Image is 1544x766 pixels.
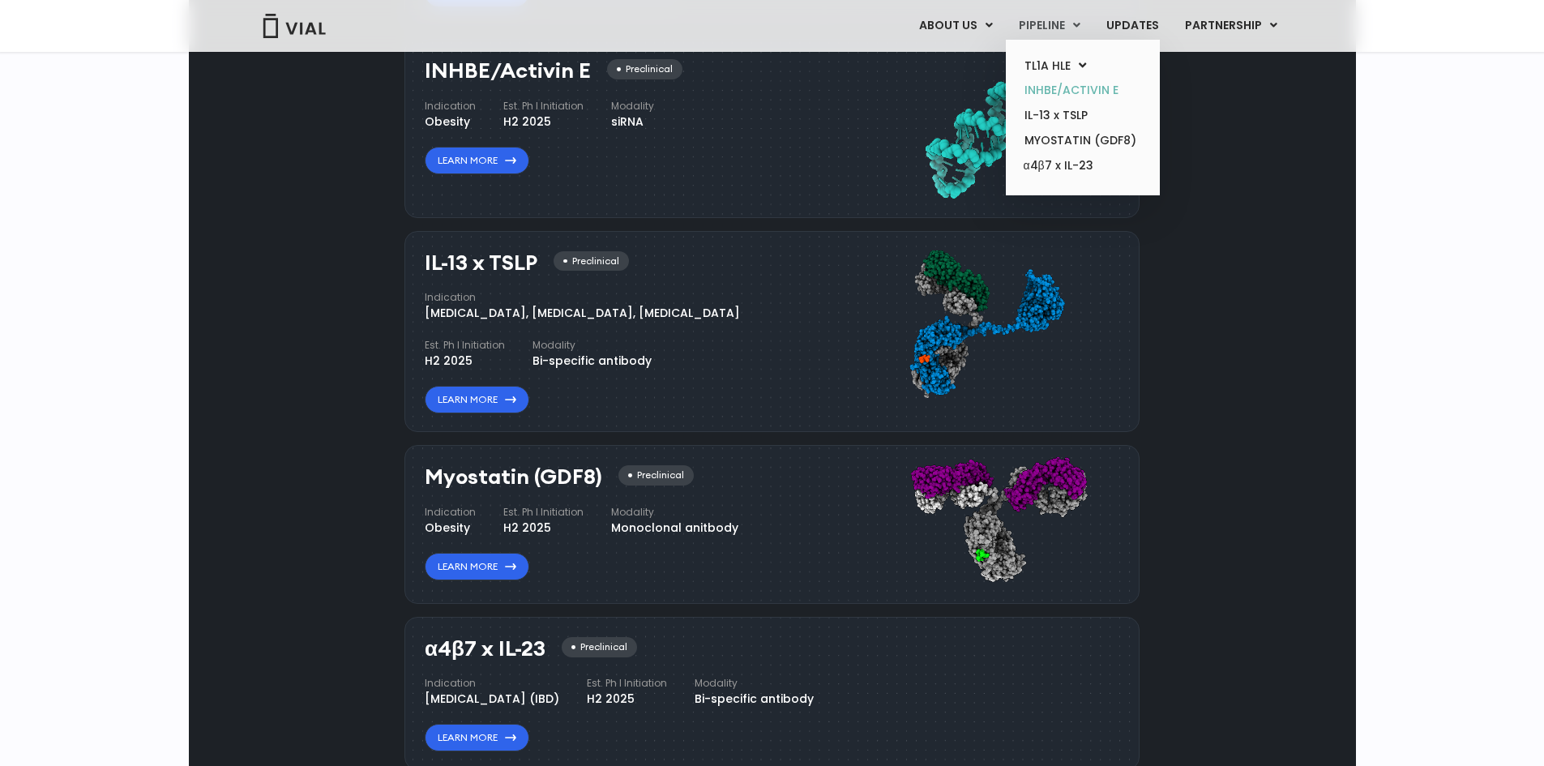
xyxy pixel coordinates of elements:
h4: Indication [425,505,476,520]
h3: Myostatin (GDF8) [425,465,602,489]
div: [MEDICAL_DATA] (IBD) [425,691,559,708]
h4: Est. Ph I Initiation [503,99,584,113]
a: Learn More [425,724,529,751]
a: PARTNERSHIPMenu Toggle [1172,12,1290,40]
div: Preclinical [562,637,637,657]
h4: Modality [532,338,652,353]
a: ABOUT USMenu Toggle [906,12,1005,40]
h4: Est. Ph I Initiation [425,338,505,353]
div: Preclinical [618,465,694,486]
div: H2 2025 [503,113,584,131]
h4: Modality [611,505,738,520]
a: IL-13 x TSLP [1012,103,1153,128]
h4: Modality [611,99,654,113]
div: Bi-specific antibody [532,353,652,370]
div: [MEDICAL_DATA], [MEDICAL_DATA], [MEDICAL_DATA] [425,305,740,322]
div: Obesity [425,520,476,537]
a: TL1A HLEMenu Toggle [1012,53,1153,79]
a: MYOSTATIN (GDF8) [1012,128,1153,153]
a: Learn More [425,553,529,580]
a: Learn More [425,386,529,413]
div: Preclinical [607,59,682,79]
a: UPDATES [1093,12,1171,40]
h3: α4β7 x IL-23 [425,637,545,661]
h4: Indication [425,676,559,691]
div: H2 2025 [587,691,667,708]
h3: INHBE/Activin E [425,59,591,83]
div: Obesity [425,113,476,131]
a: INHBE/ACTIVIN E [1012,78,1153,103]
h3: IL-13 x TSLP [425,251,537,275]
a: PIPELINEMenu Toggle [1006,12,1093,40]
div: Monoclonal anitbody [611,520,738,537]
a: α4β7 x IL-23 [1012,153,1153,179]
div: H2 2025 [503,520,584,537]
h4: Est. Ph I Initiation [587,676,667,691]
img: Vial Logo [262,14,327,38]
h4: Indication [425,99,476,113]
h4: Indication [425,290,740,305]
div: Bi-specific antibody [695,691,814,708]
h4: Est. Ph I Initiation [503,505,584,520]
a: Learn More [425,147,529,174]
div: siRNA [611,113,654,131]
div: H2 2025 [425,353,505,370]
div: Preclinical [554,251,629,272]
h4: Modality [695,676,814,691]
